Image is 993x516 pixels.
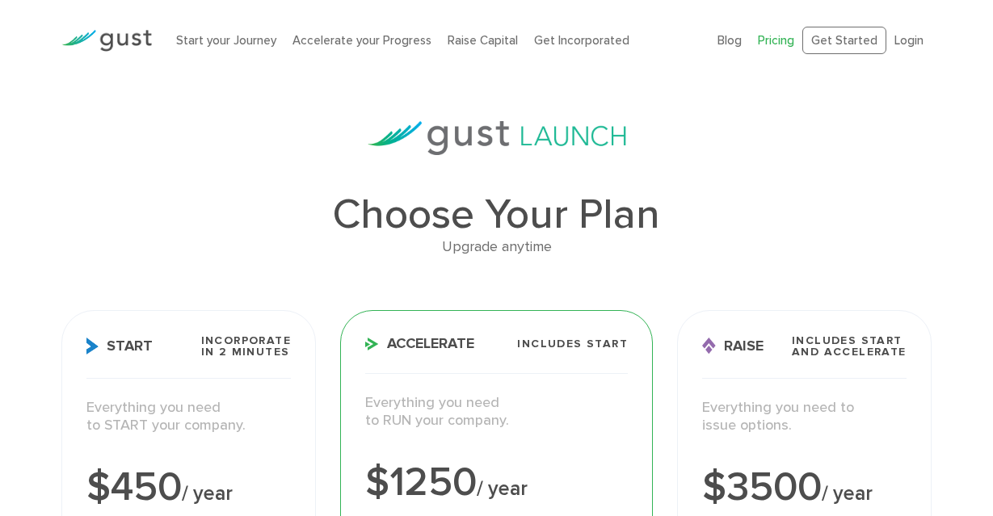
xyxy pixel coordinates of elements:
[86,399,291,435] p: Everything you need to START your company.
[702,338,764,354] span: Raise
[758,33,794,48] a: Pricing
[448,33,518,48] a: Raise Capital
[86,338,153,354] span: Start
[365,394,628,430] p: Everything you need to RUN your company.
[792,335,907,358] span: Includes START and ACCELERATE
[894,33,924,48] a: Login
[61,194,931,236] h1: Choose Your Plan
[717,33,742,48] a: Blog
[702,338,716,354] img: Raise Icon
[365,337,474,351] span: Accelerate
[477,476,528,501] span: / year
[365,338,379,350] img: Accelerate Icon
[702,468,907,508] div: $3500
[61,236,931,259] div: Upgrade anytime
[368,121,626,155] img: gust-launch-logos.svg
[292,33,431,48] a: Accelerate your Progress
[365,463,628,503] div: $1250
[61,30,152,52] img: Gust Logo
[702,399,907,435] p: Everything you need to issue options.
[534,33,629,48] a: Get Incorporated
[176,33,276,48] a: Start your Journey
[86,468,291,508] div: $450
[822,481,873,506] span: / year
[201,335,291,358] span: Incorporate in 2 Minutes
[182,481,233,506] span: / year
[517,338,628,350] span: Includes START
[802,27,886,55] a: Get Started
[86,338,99,354] img: Start Icon X2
